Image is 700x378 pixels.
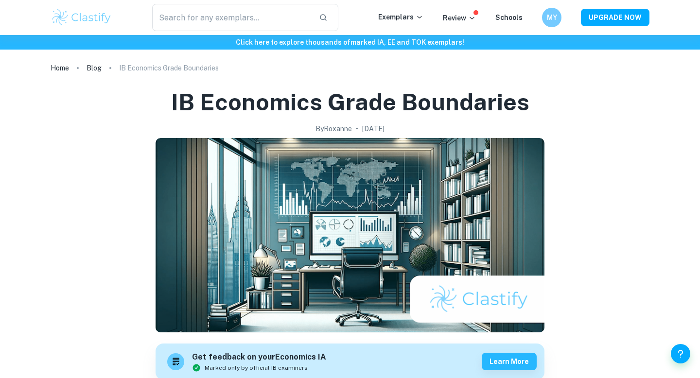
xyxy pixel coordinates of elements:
[581,9,649,26] button: UPGRADE NOW
[443,13,476,23] p: Review
[156,138,544,332] img: IB Economics Grade Boundaries cover image
[378,12,423,22] p: Exemplars
[356,123,358,134] p: •
[87,61,102,75] a: Blog
[51,8,112,27] img: Clastify logo
[542,8,561,27] button: MY
[495,14,523,21] a: Schools
[152,4,311,31] input: Search for any exemplars...
[192,351,326,363] h6: Get feedback on your Economics IA
[205,363,308,372] span: Marked only by official IB examiners
[51,61,69,75] a: Home
[171,86,529,118] h1: IB Economics Grade Boundaries
[2,37,698,48] h6: Click here to explore thousands of marked IA, EE and TOK exemplars !
[671,344,690,363] button: Help and Feedback
[546,12,558,23] h6: MY
[315,123,352,134] h2: By Roxanne
[482,353,537,370] button: Learn more
[119,63,219,73] p: IB Economics Grade Boundaries
[362,123,385,134] h2: [DATE]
